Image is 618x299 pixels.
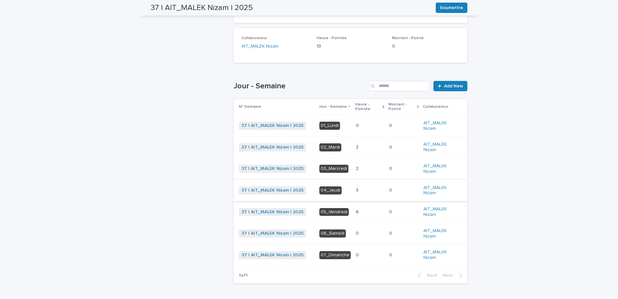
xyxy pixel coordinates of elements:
a: AIT_MALEK Nizam [241,43,279,50]
p: 0 [392,43,460,50]
span: Next [442,273,457,278]
a: 37 | AIT_MALEK Nizam | 2025 [241,166,304,172]
input: Search [368,81,430,91]
tr: 37 | AIT_MALEK Nizam | 2025 04_Jeudi33 00 AIT_MALEK Nizam [234,180,467,201]
p: 0 [356,251,360,258]
p: Collaborateur [423,103,448,110]
div: 03_Mercredi [319,165,348,173]
p: 2 [356,143,360,150]
a: Add New [433,81,467,91]
p: 13 [317,43,384,50]
h1: Jour - Semaine [234,82,366,91]
tr: 37 | AIT_MALEK Nizam | 2025 03_Mercredi22 00 AIT_MALEK Nizam [234,158,467,180]
p: 0 [389,165,393,172]
div: 06_Samedi [319,229,346,238]
div: 04_Jeudi [319,186,342,194]
p: Jour - Semaine [319,103,347,110]
div: 07_Dimanche [319,251,351,259]
p: 6 [356,208,360,215]
a: AIT_MALEK Nizam [423,185,457,196]
div: 05_Vendredi [319,208,349,216]
span: Soumettre [440,5,463,11]
tr: 37 | AIT_MALEK Nizam | 2025 02_Mardi22 00 AIT_MALEK Nizam [234,137,467,158]
tr: 37 | AIT_MALEK Nizam | 2025 07_Dimanche00 00 AIT_MALEK Nizam [234,244,467,266]
button: Next [440,272,467,278]
p: N° Semaine [239,103,261,110]
button: Soumettre [436,3,467,13]
div: 01_Lundi [319,122,340,130]
span: Add New [444,84,463,88]
a: AIT_MALEK Nizam [423,228,457,239]
tr: 37 | AIT_MALEK Nizam | 2025 01_Lundi00 00 AIT_MALEK Nizam [234,115,467,137]
a: 37 | AIT_MALEK Nizam | 2025 [241,231,304,236]
a: 37 | AIT_MALEK Nizam | 2025 [241,188,304,193]
a: AIT_MALEK Nizam [423,249,457,260]
button: Back [413,272,440,278]
span: Collaborateur [241,36,267,40]
p: 3 [356,186,360,193]
p: Heure - Pointée [355,101,381,113]
a: 37 | AIT_MALEK Nizam | 2025 [241,252,304,258]
a: AIT_MALEK Nizam [423,142,457,153]
tr: 37 | AIT_MALEK Nizam | 2025 05_Vendredi66 00 AIT_MALEK Nizam [234,201,467,223]
p: 0 [389,229,393,236]
p: Montant - Pointé [389,101,415,113]
p: 0 [389,208,393,215]
a: 37 | AIT_MALEK Nizam | 2025 [241,145,304,150]
p: 0 [356,229,360,236]
p: 0 [389,251,393,258]
a: AIT_MALEK Nizam [423,206,457,217]
div: 02_Mardi [319,143,341,151]
span: Back [423,273,437,278]
a: AIT_MALEK Nizam [423,120,457,131]
h2: 37 | AIT_MALEK Nizam | 2025 [151,3,253,13]
span: Montant - Pointé [392,36,424,40]
a: AIT_MALEK Nizam [423,163,457,174]
a: 37 | AIT_MALEK Nizam | 2025 [241,209,304,215]
p: 1 of 1 [234,268,253,283]
p: 0 [389,143,393,150]
p: 0 [356,122,360,128]
tr: 37 | AIT_MALEK Nizam | 2025 06_Samedi00 00 AIT_MALEK Nizam [234,223,467,244]
p: 2 [356,165,360,172]
p: 0 [389,186,393,193]
a: 37 | AIT_MALEK Nizam | 2025 [241,123,304,128]
span: Heure - Pointée [317,36,347,40]
p: 0 [389,122,393,128]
